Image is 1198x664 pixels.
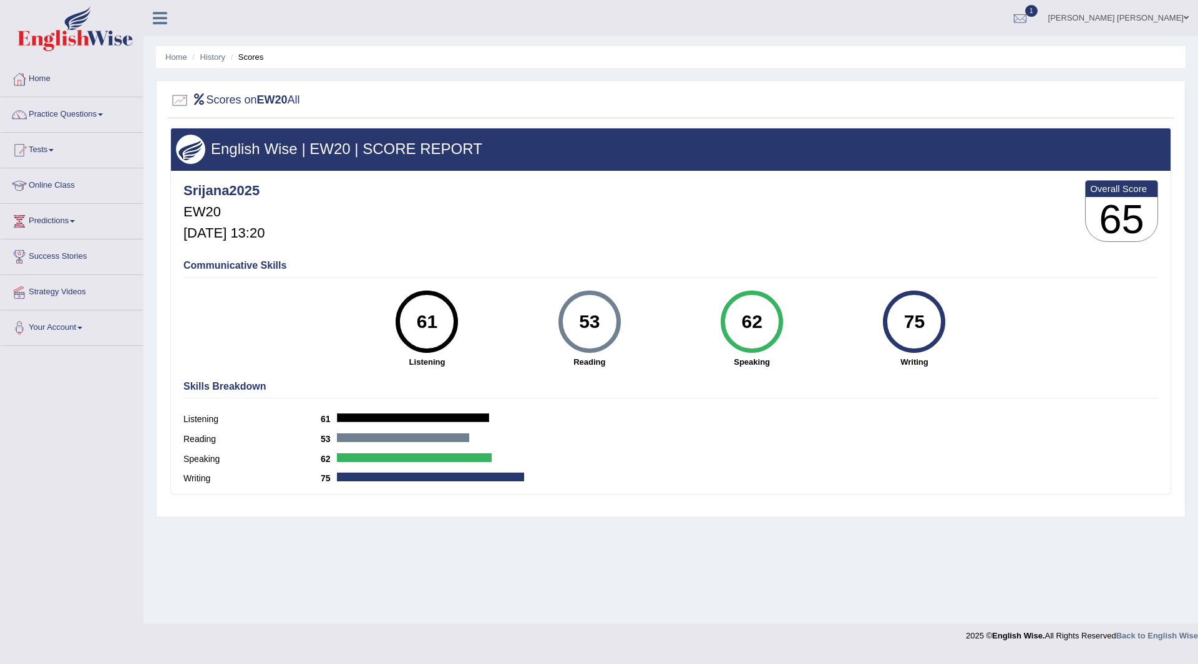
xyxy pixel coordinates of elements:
[729,296,774,348] div: 62
[183,183,265,198] h4: Srijana2025
[839,356,989,368] strong: Writing
[183,204,265,219] h5: EW20
[1,133,143,164] a: Tests
[1,310,143,342] a: Your Account
[176,135,205,164] img: wings.png
[1,62,143,93] a: Home
[1,168,143,200] a: Online Class
[404,296,450,348] div: 61
[677,356,827,368] strong: Speaking
[183,453,321,466] label: Speaking
[1086,197,1157,242] h3: 65
[321,414,337,424] b: 61
[321,454,337,464] b: 62
[1,97,143,128] a: Practice Questions
[183,260,1158,271] h4: Communicative Skills
[200,52,225,62] a: History
[892,296,937,348] div: 75
[352,356,502,368] strong: Listening
[321,473,337,483] b: 75
[176,141,1166,157] h3: English Wise | EW20 | SCORE REPORT
[321,434,337,444] b: 53
[515,356,665,368] strong: Reading
[183,413,321,426] label: Listening
[183,381,1158,392] h4: Skills Breakdown
[1090,183,1153,194] b: Overall Score
[183,472,321,485] label: Writing
[1025,5,1038,17] span: 1
[1116,631,1198,640] a: Back to English Wise
[165,52,187,62] a: Home
[170,91,300,110] h2: Scores on All
[183,226,265,241] h5: [DATE] 13:20
[183,433,321,446] label: Reading
[567,296,612,348] div: 53
[1,275,143,306] a: Strategy Videos
[257,94,288,106] b: EW20
[1,204,143,235] a: Predictions
[992,631,1045,640] strong: English Wise.
[1,239,143,271] a: Success Stories
[228,51,264,63] li: Scores
[966,623,1198,642] div: 2025 © All Rights Reserved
